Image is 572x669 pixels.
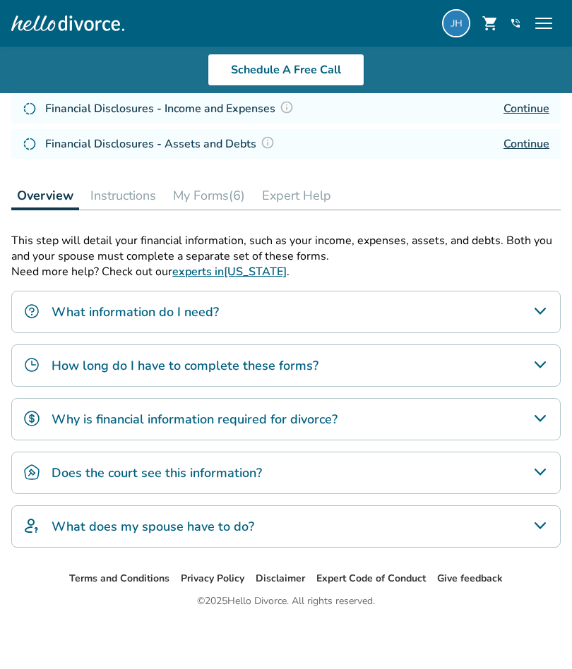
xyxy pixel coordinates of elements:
[52,464,262,482] h4: Does the court see this information?
[280,100,294,114] img: Question Mark
[504,136,549,152] a: Continue
[23,410,40,427] img: Why is financial information required for divorce?
[11,181,79,210] button: Overview
[501,601,572,669] iframe: Chat Widget
[23,137,37,151] img: In Progress
[167,181,251,210] button: My Forms(6)
[11,344,561,387] div: How long do I have to complete these forms?
[23,356,40,373] img: How long do I have to complete these forms?
[442,9,470,37] img: jessmaness@gmail.com
[23,303,40,320] img: What information do I need?
[482,15,499,32] span: shopping_cart
[510,18,521,29] a: phone_in_talk
[256,181,337,210] button: Expert Help
[256,570,305,587] li: Disclaimer
[45,100,298,118] h4: Financial Disclosures - Income and Expenses
[11,291,561,333] div: What information do I need?
[261,135,275,150] img: Question Mark
[197,593,375,610] div: © 2025 Hello Divorce. All rights reserved.
[11,233,561,264] p: This step will detail your financial information, such as your income, expenses, assets, and debt...
[85,181,162,210] button: Instructions
[23,102,37,116] img: In Progress
[181,572,244,585] a: Privacy Policy
[11,452,561,494] div: Does the court see this information?
[23,464,40,481] img: Does the court see this information?
[316,572,426,585] a: Expert Code of Conduct
[532,12,555,35] span: menu
[69,572,169,585] a: Terms and Conditions
[504,101,549,116] a: Continue
[172,264,287,279] a: experts in[US_STATE]
[52,517,254,536] h4: What does my spouse have to do?
[45,135,279,153] h4: Financial Disclosures - Assets and Debts
[11,398,561,440] div: Why is financial information required for divorce?
[437,570,503,587] li: Give feedback
[208,54,364,86] a: Schedule A Free Call
[23,517,40,534] img: What does my spouse have to do?
[11,505,561,548] div: What does my spouse have to do?
[52,303,219,321] h4: What information do I need?
[11,264,561,279] p: Need more help? Check out our .
[52,410,338,428] h4: Why is financial information required for divorce?
[52,356,318,375] h4: How long do I have to complete these forms?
